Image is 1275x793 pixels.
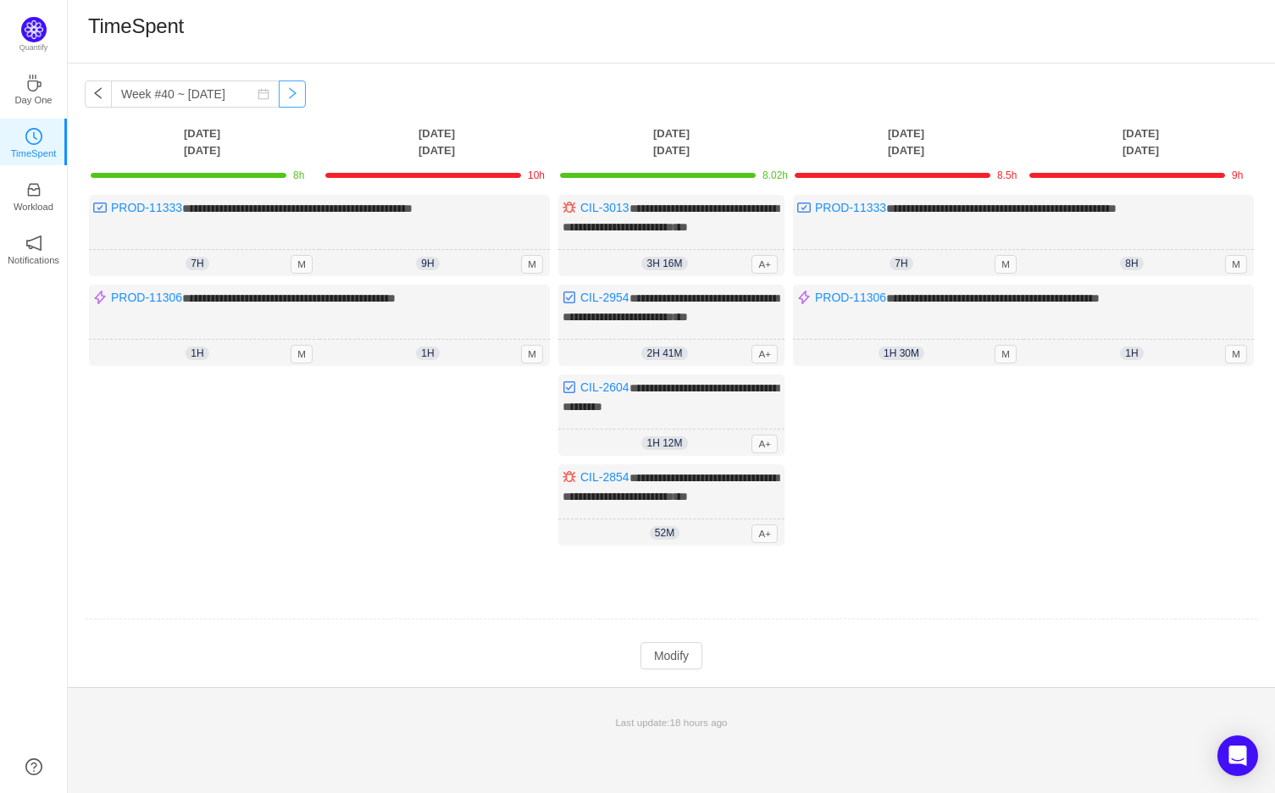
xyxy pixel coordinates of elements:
span: 1h [186,347,208,360]
th: [DATE] [DATE] [319,125,554,159]
span: 7h [186,257,208,270]
input: Select a week [111,80,280,108]
p: Day One [14,92,52,108]
img: 10300 [93,201,107,214]
span: 8.5h [997,169,1017,181]
span: M [1225,255,1247,274]
button: icon: right [279,80,306,108]
span: Last update: [615,717,727,728]
span: M [995,345,1017,363]
span: 52m [650,526,679,540]
a: PROD-11333 [815,201,886,214]
span: M [291,255,313,274]
p: TimeSpent [11,146,57,161]
span: 9h [1232,169,1243,181]
a: icon: notificationNotifications [25,240,42,257]
span: M [291,345,313,363]
span: A+ [751,524,778,543]
a: CIL-3013 [580,201,629,214]
h1: TimeSpent [88,14,184,39]
th: [DATE] [DATE] [554,125,789,159]
a: icon: inboxWorkload [25,186,42,203]
span: 2h 41m [641,347,687,360]
th: [DATE] [DATE] [789,125,1023,159]
span: 10h [528,169,545,181]
span: 1h 12m [641,436,687,450]
span: M [1225,345,1247,363]
img: 10303 [563,201,576,214]
i: icon: inbox [25,181,42,198]
img: 10307 [797,291,811,304]
span: A+ [751,255,778,274]
button: Modify [640,642,702,669]
i: icon: notification [25,235,42,252]
a: CIL-2954 [580,291,629,304]
span: M [995,255,1017,274]
span: M [521,345,543,363]
a: icon: question-circle [25,758,42,775]
span: A+ [751,435,778,453]
img: 10318 [563,380,576,394]
span: A+ [751,345,778,363]
a: PROD-11306 [111,291,182,304]
span: 7h [890,257,912,270]
span: 18 hours ago [670,717,728,728]
img: 10300 [797,201,811,214]
a: icon: coffeeDay One [25,80,42,97]
th: [DATE] [DATE] [85,125,319,159]
img: 10307 [93,291,107,304]
th: [DATE] [DATE] [1023,125,1258,159]
span: 9h [416,257,439,270]
span: 8h [293,169,304,181]
i: icon: clock-circle [25,128,42,145]
span: 8h [1120,257,1143,270]
i: icon: coffee [25,75,42,91]
span: M [521,255,543,274]
a: PROD-11306 [815,291,886,304]
img: Quantify [21,17,47,42]
button: icon: left [85,80,112,108]
span: 1h [416,347,439,360]
p: Workload [14,199,53,214]
a: icon: clock-circleTimeSpent [25,133,42,150]
div: Open Intercom Messenger [1217,735,1258,776]
p: Notifications [8,252,59,268]
span: 3h 16m [641,257,687,270]
a: CIL-2604 [580,380,629,394]
img: 10303 [563,470,576,484]
img: 10318 [563,291,576,304]
span: 1h 30m [879,347,924,360]
a: CIL-2854 [580,470,629,484]
span: 8.02h [762,169,788,181]
p: Quantify [19,42,48,54]
a: PROD-11333 [111,201,182,214]
i: icon: calendar [258,88,269,100]
span: 1h [1120,347,1143,360]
